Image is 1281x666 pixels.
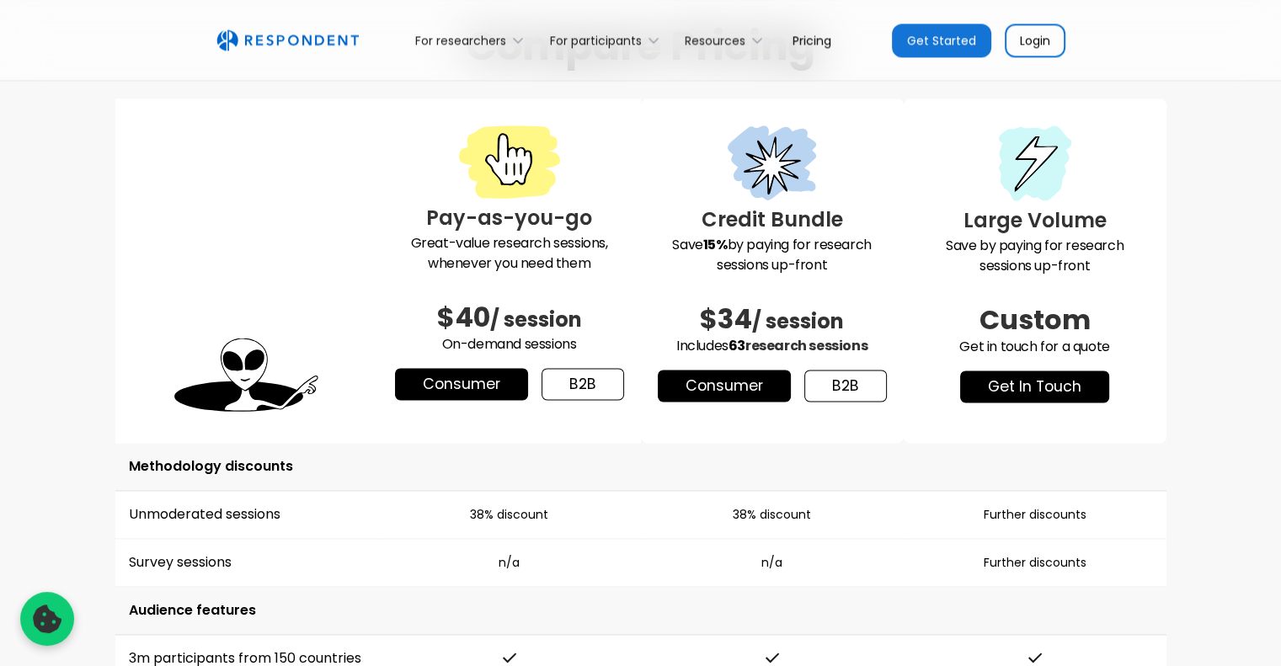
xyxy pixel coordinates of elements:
span: Custom [979,301,1091,338]
td: Unmoderated sessions [115,491,378,539]
td: n/a [378,539,641,587]
div: For researchers [415,32,506,49]
a: b2b [804,370,887,402]
td: Survey sessions [115,539,378,587]
p: Save by paying for research sessions up-front [654,235,890,275]
div: For participants [550,32,642,49]
td: Further discounts [904,539,1166,587]
a: b2b [542,368,624,400]
h3: Pay-as-you-go [392,203,627,233]
span: $34 [700,300,752,338]
td: Audience features [115,587,1166,635]
a: Pricing [779,20,845,60]
p: Get in touch for a quote [917,337,1153,357]
span: / session [490,306,582,333]
p: Great-value research sessions, whenever you need them [392,233,627,274]
div: For participants [540,20,675,60]
td: 38% discount [378,491,641,539]
span: / session [752,307,844,335]
a: get in touch [960,370,1109,402]
td: n/a [641,539,904,587]
span: research sessions [745,336,867,355]
td: Further discounts [904,491,1166,539]
a: Consumer [395,368,528,400]
p: Save by paying for research sessions up-front [917,236,1153,276]
h3: Credit Bundle [654,205,890,235]
p: On-demand sessions [392,334,627,354]
td: Methodology discounts [115,443,1166,491]
a: home [216,29,359,51]
p: Includes [654,336,890,356]
div: For researchers [406,20,540,60]
a: Get Started [892,24,991,57]
strong: 15% [703,235,728,254]
span: 63 [729,336,745,355]
a: Login [1005,24,1065,57]
td: 38% discount [641,491,904,539]
img: Untitled UI logotext [216,29,359,51]
a: Consumer [658,370,791,402]
h3: Large Volume [917,205,1153,236]
span: $40 [437,298,490,336]
div: Resources [675,20,779,60]
div: Resources [685,32,745,49]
